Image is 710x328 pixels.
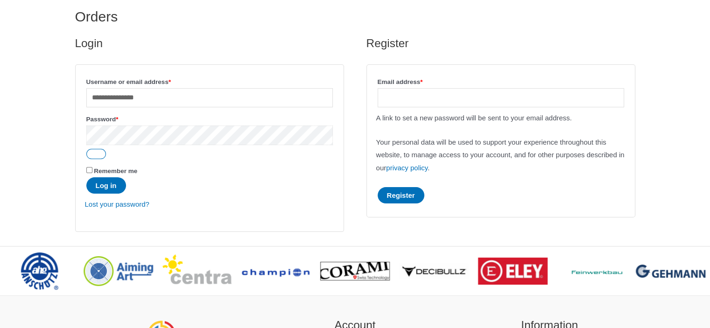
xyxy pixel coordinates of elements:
[75,8,635,25] h1: Orders
[75,36,344,51] h2: Login
[366,36,635,51] h2: Register
[386,164,428,172] a: privacy policy
[86,149,106,159] button: Show password
[478,258,548,285] img: brand logo
[86,177,126,194] button: Log in
[378,76,624,88] label: Email address
[378,187,424,203] button: Register
[86,167,92,173] input: Remember me
[86,76,333,88] label: Username or email address
[376,136,626,175] p: Your personal data will be used to support your experience throughout this website, to manage acc...
[86,113,333,126] label: Password
[94,167,137,174] span: Remember me
[376,112,626,125] p: A link to set a new password will be sent to your email address.
[85,200,149,208] a: Lost your password?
